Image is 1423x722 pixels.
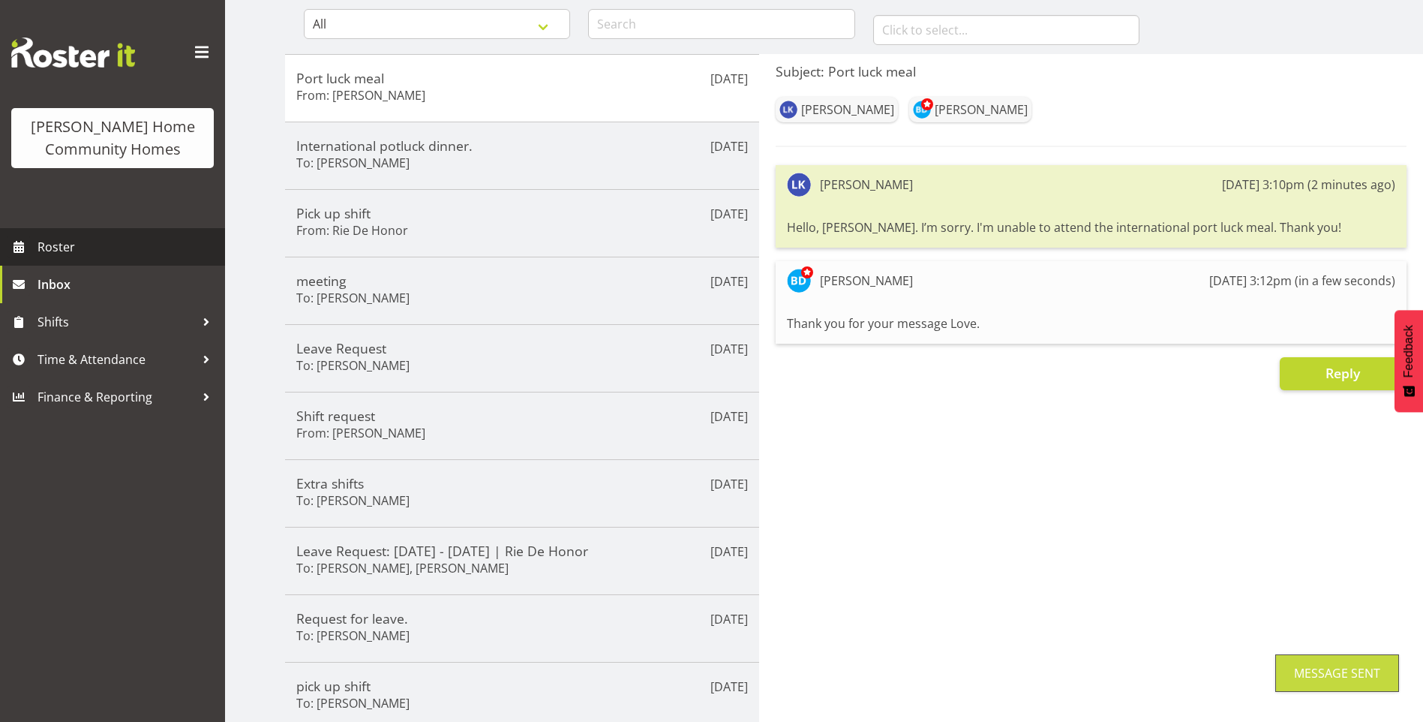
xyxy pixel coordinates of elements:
img: lovejot-kaur10523.jpg [787,173,811,197]
img: Rosterit website logo [11,38,135,68]
p: [DATE] [710,610,748,628]
button: Feedback - Show survey [1394,310,1423,412]
h5: Port luck meal [296,70,748,86]
h5: Leave Request: [DATE] - [DATE] | Rie De Honor [296,543,748,559]
p: [DATE] [710,408,748,426]
div: Hello, [PERSON_NAME]. I’m sorry. I'm unable to attend the international port luck meal. Thank you! [787,215,1395,240]
img: barbara-dunlop8515.jpg [913,101,931,119]
p: [DATE] [710,137,748,155]
h6: To: [PERSON_NAME] [296,493,410,508]
span: Shifts [38,311,195,333]
h6: From: Rie De Honor [296,223,408,238]
div: [PERSON_NAME] [801,101,894,119]
h5: Subject: Port luck meal [776,63,1406,80]
div: [PERSON_NAME] [935,101,1028,119]
span: Feedback [1402,325,1415,378]
h6: To: [PERSON_NAME] [296,696,410,711]
div: [PERSON_NAME] [820,176,913,194]
h6: To: [PERSON_NAME] [296,155,410,170]
h6: To: [PERSON_NAME] [296,358,410,373]
input: Search [588,9,854,39]
span: Finance & Reporting [38,386,195,408]
div: Thank you for your message Love. [787,311,1395,336]
h6: From: [PERSON_NAME] [296,426,425,441]
p: [DATE] [710,340,748,358]
p: [DATE] [710,70,748,88]
p: [DATE] [710,272,748,290]
h6: To: [PERSON_NAME] [296,628,410,643]
div: [DATE] 3:12pm (in a few seconds) [1209,272,1395,290]
span: Roster [38,236,218,258]
h6: To: [PERSON_NAME], [PERSON_NAME] [296,561,509,576]
div: [PERSON_NAME] [820,272,913,290]
h5: International potluck dinner. [296,137,748,154]
h5: Pick up shift [296,205,748,221]
h6: To: [PERSON_NAME] [296,290,410,305]
h6: From: [PERSON_NAME] [296,88,425,103]
span: Inbox [38,273,218,296]
button: Reply [1280,357,1406,390]
h5: Request for leave. [296,610,748,627]
h5: Extra shifts [296,475,748,492]
span: Time & Attendance [38,348,195,371]
p: [DATE] [710,205,748,223]
h5: meeting [296,272,748,289]
h5: pick up shift [296,678,748,694]
div: [DATE] 3:10pm (2 minutes ago) [1222,176,1395,194]
h5: Leave Request [296,340,748,356]
input: Click to select... [873,15,1139,45]
p: [DATE] [710,475,748,493]
div: Message Sent [1294,664,1380,682]
h5: Shift request [296,408,748,424]
p: [DATE] [710,543,748,561]
span: Reply [1325,364,1360,382]
img: barbara-dunlop8515.jpg [787,269,811,293]
img: lovejot-kaur10523.jpg [779,101,797,119]
p: [DATE] [710,678,748,696]
div: [PERSON_NAME] Home Community Homes [26,116,199,161]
